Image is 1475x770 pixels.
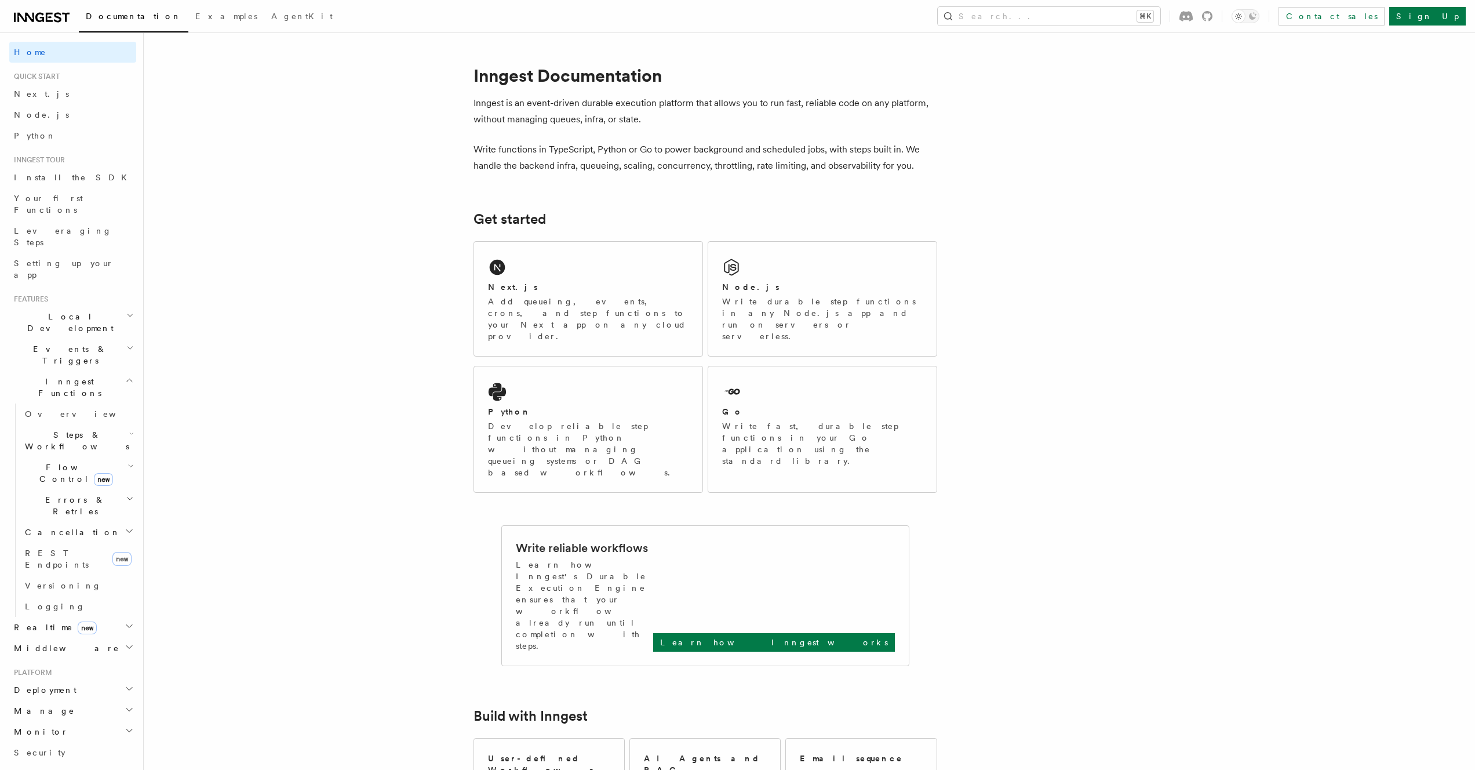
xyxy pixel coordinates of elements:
button: Search...⌘K [938,7,1160,26]
a: Install the SDK [9,167,136,188]
a: PythonDevelop reliable step functions in Python without managing queueing systems or DAG based wo... [474,366,703,493]
span: Inngest tour [9,155,65,165]
a: AgentKit [264,3,340,31]
span: Examples [195,12,257,21]
button: Flow Controlnew [20,457,136,489]
a: Logging [20,596,136,617]
span: Next.js [14,89,69,99]
button: Deployment [9,680,136,700]
button: Errors & Retries [20,489,136,522]
span: Deployment [9,684,77,696]
a: Next.jsAdd queueing, events, crons, and step functions to your Next app on any cloud provider. [474,241,703,357]
button: Realtimenew [9,617,136,638]
h2: Write reliable workflows [516,540,648,556]
span: Middleware [9,642,119,654]
a: Home [9,42,136,63]
span: Local Development [9,311,126,334]
button: Monitor [9,721,136,742]
p: Write fast, durable step functions in your Go application using the standard library. [722,420,923,467]
button: Toggle dark mode [1232,9,1259,23]
span: Python [14,131,56,140]
span: Versioning [25,581,101,590]
a: Setting up your app [9,253,136,285]
a: Sign Up [1389,7,1466,26]
span: Cancellation [20,526,121,538]
span: Home [14,46,46,58]
a: Security [9,742,136,763]
span: Features [9,295,48,304]
span: Events & Triggers [9,343,126,366]
span: Flow Control [20,462,128,485]
a: Build with Inngest [474,708,588,724]
span: Logging [25,602,85,611]
h2: Next.js [488,281,538,293]
a: Get started [474,211,546,227]
span: Your first Functions [14,194,83,215]
kbd: ⌘K [1137,10,1153,22]
h2: Python [488,406,531,417]
a: Examples [188,3,264,31]
a: Versioning [20,575,136,596]
span: Leveraging Steps [14,226,112,247]
p: Inngest is an event-driven durable execution platform that allows you to run fast, reliable code ... [474,95,937,128]
a: Leveraging Steps [9,220,136,253]
h2: Go [722,406,743,417]
span: Platform [9,668,52,677]
a: Node.jsWrite durable step functions in any Node.js app and run on servers or serverless. [708,241,937,357]
a: Your first Functions [9,188,136,220]
a: Contact sales [1279,7,1385,26]
span: Install the SDK [14,173,134,182]
span: new [78,622,97,634]
button: Events & Triggers [9,339,136,371]
span: Inngest Functions [9,376,125,399]
span: Realtime [9,622,97,633]
button: Cancellation [20,522,136,543]
button: Local Development [9,306,136,339]
span: Node.js [14,110,69,119]
span: Errors & Retries [20,494,126,517]
a: Python [9,125,136,146]
h1: Inngest Documentation [474,65,937,86]
p: Develop reliable step functions in Python without managing queueing systems or DAG based workflows. [488,420,689,478]
p: Write functions in TypeScript, Python or Go to power background and scheduled jobs, with steps bu... [474,141,937,174]
h2: Node.js [722,281,780,293]
span: Setting up your app [14,259,114,279]
span: Manage [9,705,75,717]
button: Middleware [9,638,136,659]
a: GoWrite fast, durable step functions in your Go application using the standard library. [708,366,937,493]
span: Security [14,748,65,757]
a: Overview [20,404,136,424]
a: Next.js [9,83,136,104]
p: Write durable step functions in any Node.js app and run on servers or serverless. [722,296,923,342]
p: Add queueing, events, crons, and step functions to your Next app on any cloud provider. [488,296,689,342]
button: Inngest Functions [9,371,136,404]
span: AgentKit [271,12,333,21]
span: Monitor [9,726,68,738]
span: Documentation [86,12,181,21]
p: Learn how Inngest works [660,637,888,648]
p: Learn how Inngest's Durable Execution Engine ensures that your workflow already run until complet... [516,559,653,652]
button: Manage [9,700,136,721]
span: Overview [25,409,144,419]
a: Learn how Inngest works [653,633,895,652]
a: Node.js [9,104,136,125]
a: REST Endpointsnew [20,543,136,575]
span: new [94,473,113,486]
span: REST Endpoints [25,549,89,569]
span: Quick start [9,72,60,81]
span: new [112,552,132,566]
div: Inngest Functions [9,404,136,617]
button: Steps & Workflows [20,424,136,457]
a: Documentation [79,3,188,32]
span: Steps & Workflows [20,429,129,452]
h2: Email sequence [800,753,903,764]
